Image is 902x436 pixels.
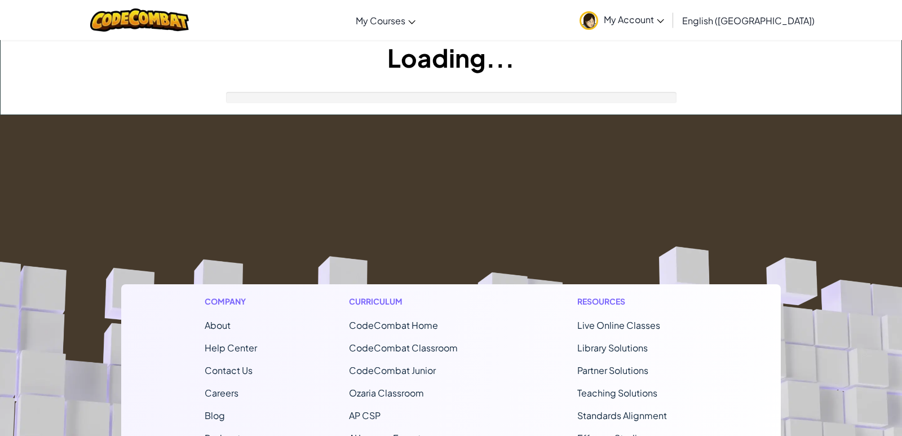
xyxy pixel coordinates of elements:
h1: Company [205,296,257,307]
span: English ([GEOGRAPHIC_DATA]) [682,15,815,27]
img: CodeCombat logo [90,8,189,32]
a: CodeCombat Junior [349,364,436,376]
h1: Curriculum [349,296,485,307]
a: English ([GEOGRAPHIC_DATA]) [676,5,820,36]
span: My Courses [356,15,405,27]
a: CodeCombat Classroom [349,342,458,354]
a: Help Center [205,342,257,354]
img: avatar [580,11,598,30]
span: Contact Us [205,364,253,376]
span: CodeCombat Home [349,319,438,331]
a: My Account [574,2,670,38]
a: Live Online Classes [577,319,660,331]
a: Ozaria Classroom [349,387,424,399]
a: About [205,319,231,331]
a: Library Solutions [577,342,648,354]
a: Blog [205,409,225,421]
span: My Account [604,14,664,25]
h1: Resources [577,296,697,307]
h1: Loading... [1,40,901,75]
a: Careers [205,387,238,399]
a: Partner Solutions [577,364,648,376]
a: My Courses [350,5,421,36]
a: Standards Alignment [577,409,667,421]
a: Teaching Solutions [577,387,657,399]
a: AP CSP [349,409,381,421]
